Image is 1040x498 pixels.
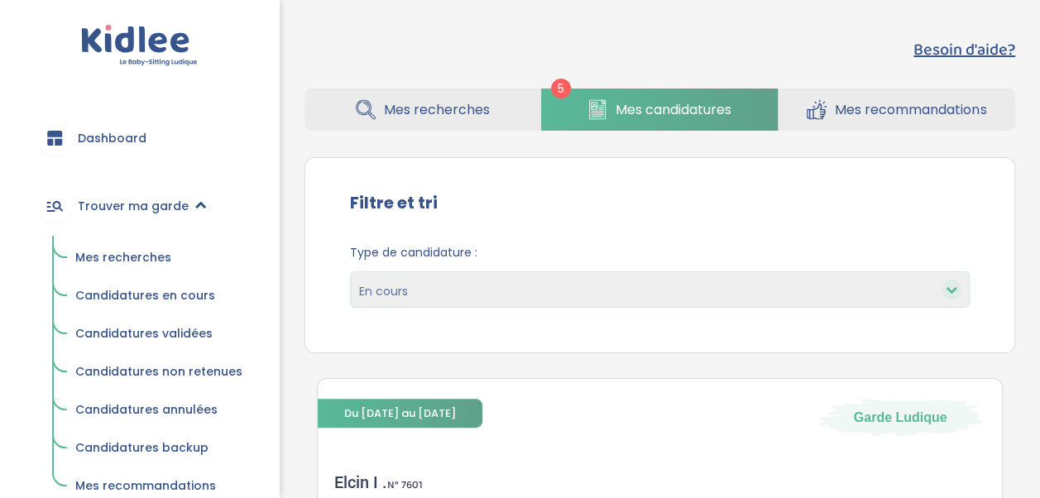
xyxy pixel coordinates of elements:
[78,198,189,215] span: Trouver ma garde
[75,363,242,380] span: Candidatures non retenues
[616,99,731,120] span: Mes candidatures
[64,395,254,426] a: Candidatures annulées
[25,108,254,168] a: Dashboard
[854,408,947,426] span: Garde Ludique
[75,325,213,342] span: Candidatures validées
[384,99,490,120] span: Mes recherches
[75,477,216,494] span: Mes recommandations
[64,280,254,312] a: Candidatures en cours
[64,242,254,274] a: Mes recherches
[779,89,1015,131] a: Mes recommandations
[387,476,423,494] span: N° 7601
[75,401,218,418] span: Candidatures annulées
[350,190,438,215] label: Filtre et tri
[304,89,540,131] a: Mes recherches
[334,472,607,492] div: Elcin I .
[350,244,970,261] span: Type de candidature :
[835,99,986,120] span: Mes recommandations
[75,439,208,456] span: Candidatures backup
[64,433,254,464] a: Candidatures backup
[64,318,254,350] a: Candidatures validées
[551,79,571,98] span: 5
[25,176,254,236] a: Trouver ma garde
[913,37,1015,62] button: Besoin d'aide?
[318,399,482,428] span: Du [DATE] au [DATE]
[78,130,146,147] span: Dashboard
[81,25,198,67] img: logo.svg
[75,249,171,266] span: Mes recherches
[541,89,777,131] a: Mes candidatures
[75,287,215,304] span: Candidatures en cours
[64,357,254,388] a: Candidatures non retenues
